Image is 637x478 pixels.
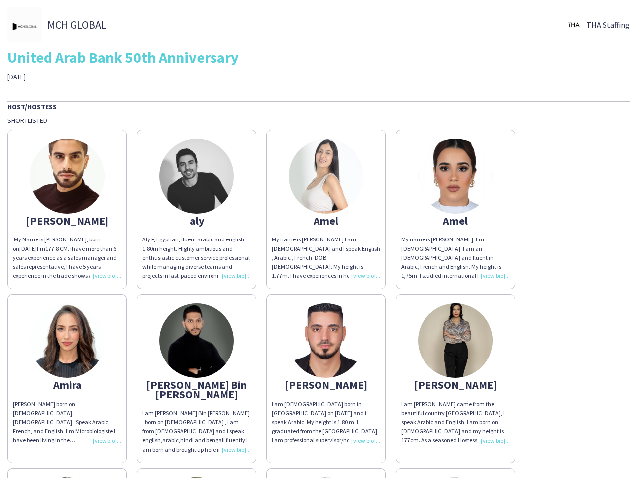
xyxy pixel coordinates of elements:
div: United Arab Bank 50th Anniversary [7,50,630,65]
div: Host/Hostess [7,101,630,111]
div: I am [PERSON_NAME] Bin [PERSON_NAME] , born on [DEMOGRAPHIC_DATA] , I am from [DEMOGRAPHIC_DATA] ... [142,409,251,454]
div: My name is [PERSON_NAME], I’m [DEMOGRAPHIC_DATA]. I am an [DEMOGRAPHIC_DATA] and fluent in Arabic... [401,235,510,280]
img: thumb-6788b08f8fef3.jpg [159,139,234,214]
span: THA Staffing [586,20,630,29]
img: thumb-67755c6606872.jpeg [159,303,234,378]
div: My name is [PERSON_NAME] I am [DEMOGRAPHIC_DATA] and I speak English , Arabic , French. DOB [DEMO... [272,235,380,280]
div: [PERSON_NAME] [272,380,380,389]
img: thumb-6582a0cdb5742.jpeg [30,303,105,378]
img: thumb-67126dc907f79.jpeg [418,303,493,378]
span: I'm [37,245,45,252]
img: thumb-0b1c4840-441c-4cf7-bc0f-fa59e8b685e2..jpg [566,17,581,32]
div: Amira [13,380,121,389]
img: thumb-66b264d8949b5.jpeg [289,139,363,214]
img: thumb-694d6eb6-5c00-4ef6-bb19-8eb73da3f398.jpg [7,7,42,42]
span: 177.8 CM. i [45,245,72,252]
div: [DATE] [7,72,225,81]
div: Amel [272,216,380,225]
div: I am [PERSON_NAME] came from the beautiful country [GEOGRAPHIC_DATA], I speak Arabic and English.... [401,400,510,445]
div: [PERSON_NAME] born on [DEMOGRAPHIC_DATA], [DEMOGRAPHIC_DATA] . Speak Arabic, French, and English.... [13,400,121,445]
div: Amel [401,216,510,225]
img: thumb-631da60dee91f.jpeg [30,139,105,214]
div: aly [142,216,251,225]
span: MCH GLOBAL [47,20,106,29]
div: Aly F, Egyptian, fluent arabic and english, 1.80m height. Highly ambitious and enthusiastic custo... [142,235,251,280]
div: [PERSON_NAME] [13,216,121,225]
img: thumb-66db0439768fd.jpeg [418,139,493,214]
img: thumb-63ef82e65c881.jpg [289,303,363,378]
div: Shortlisted [7,116,630,125]
div: [PERSON_NAME] Bin [PERSON_NAME] [142,380,251,398]
div: [PERSON_NAME] [401,380,510,389]
span: [DATE] [19,245,37,252]
div: I am [DEMOGRAPHIC_DATA] born in [GEOGRAPHIC_DATA] on [DATE] and i speak Arabic. My height is 1.80... [272,400,380,445]
span: My Name is [PERSON_NAME], born on [13,236,101,252]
